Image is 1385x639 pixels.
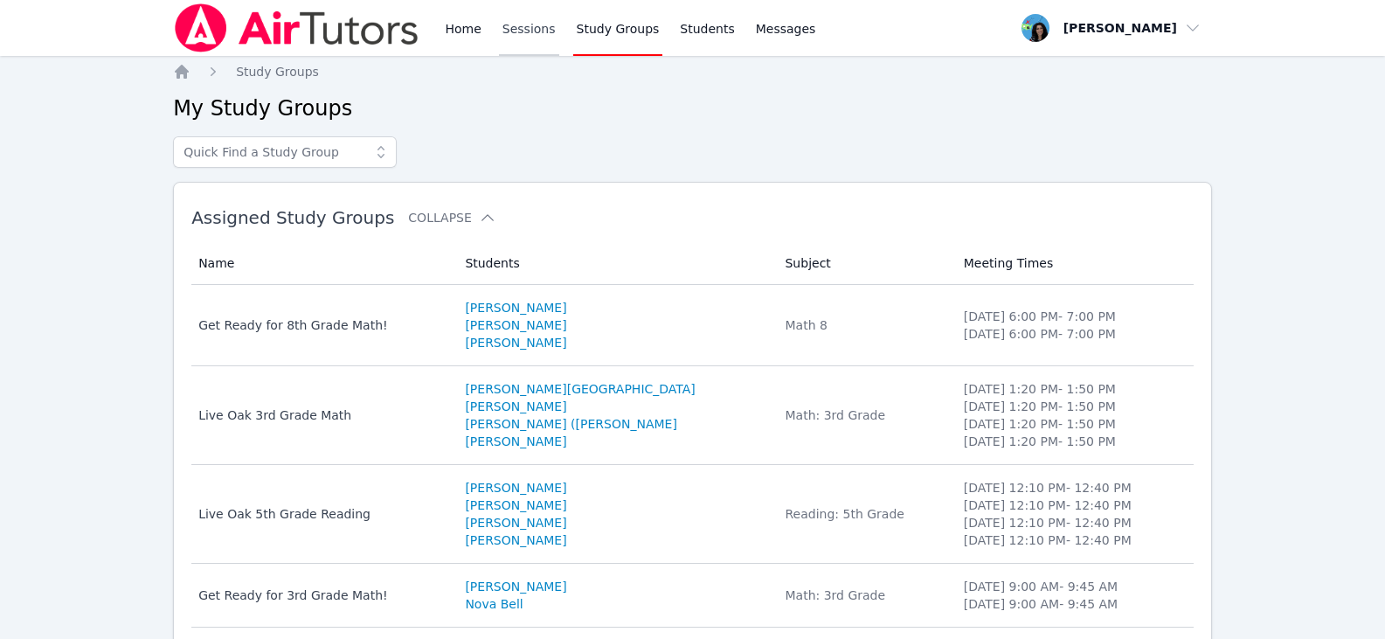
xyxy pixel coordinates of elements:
li: [DATE] 9:00 AM - 9:45 AM [964,595,1183,613]
th: Name [191,242,454,285]
a: [PERSON_NAME] [465,398,566,415]
a: Study Groups [236,63,319,80]
th: Subject [774,242,952,285]
tr: Get Ready for 3rd Grade Math![PERSON_NAME]Nova BellMath: 3rd Grade[DATE] 9:00 AM- 9:45 AM[DATE] 9... [191,564,1194,628]
li: [DATE] 6:00 PM - 7:00 PM [964,308,1183,325]
a: [PERSON_NAME] [465,316,566,334]
tr: Get Ready for 8th Grade Math![PERSON_NAME][PERSON_NAME][PERSON_NAME]Math 8[DATE] 6:00 PM- 7:00 PM... [191,285,1194,366]
a: [PERSON_NAME] ([PERSON_NAME] [465,415,677,433]
a: [PERSON_NAME] [465,479,566,497]
div: Math: 3rd Grade [785,406,942,424]
li: [DATE] 12:10 PM - 12:40 PM [964,514,1183,531]
div: Live Oak 5th Grade Reading [198,505,444,523]
a: [PERSON_NAME] [465,433,566,450]
li: [DATE] 9:00 AM - 9:45 AM [964,578,1183,595]
div: Reading: 5th Grade [785,505,942,523]
input: Quick Find a Study Group [173,136,397,168]
li: [DATE] 1:20 PM - 1:50 PM [964,433,1183,450]
tr: Live Oak 3rd Grade Math[PERSON_NAME][GEOGRAPHIC_DATA][PERSON_NAME][PERSON_NAME] ([PERSON_NAME][PE... [191,366,1194,465]
h2: My Study Groups [173,94,1212,122]
th: Meeting Times [953,242,1194,285]
div: Live Oak 3rd Grade Math [198,406,444,424]
div: Get Ready for 8th Grade Math! [198,316,444,334]
li: [DATE] 12:10 PM - 12:40 PM [964,531,1183,549]
li: [DATE] 1:20 PM - 1:50 PM [964,380,1183,398]
a: [PERSON_NAME] [465,299,566,316]
li: [DATE] 1:20 PM - 1:50 PM [964,398,1183,415]
div: Get Ready for 3rd Grade Math! [198,587,444,604]
a: Nova Bell [465,595,523,613]
div: Math: 3rd Grade [785,587,942,604]
li: [DATE] 1:20 PM - 1:50 PM [964,415,1183,433]
tr: Live Oak 5th Grade Reading[PERSON_NAME][PERSON_NAME][PERSON_NAME][PERSON_NAME]Reading: 5th Grade[... [191,465,1194,564]
a: [PERSON_NAME] [465,334,566,351]
nav: Breadcrumb [173,63,1212,80]
span: Assigned Study Groups [191,207,394,228]
span: Messages [756,20,816,38]
th: Students [454,242,774,285]
button: Collapse [408,209,495,226]
a: [PERSON_NAME] [465,578,566,595]
a: [PERSON_NAME] [465,497,566,514]
li: [DATE] 12:10 PM - 12:40 PM [964,497,1183,514]
li: [DATE] 6:00 PM - 7:00 PM [964,325,1183,343]
div: Math 8 [785,316,942,334]
img: Air Tutors [173,3,420,52]
a: [PERSON_NAME] [465,514,566,531]
a: [PERSON_NAME][GEOGRAPHIC_DATA] [465,380,695,398]
a: [PERSON_NAME] [465,531,566,549]
span: Study Groups [236,65,319,79]
li: [DATE] 12:10 PM - 12:40 PM [964,479,1183,497]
